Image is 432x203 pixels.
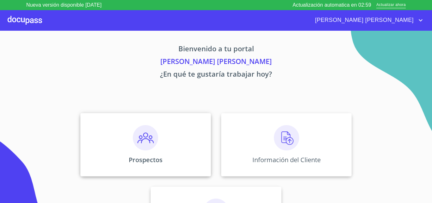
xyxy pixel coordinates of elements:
[133,125,158,150] img: prospectos.png
[252,155,321,164] p: Información del Cliente
[274,125,299,150] img: carga.png
[21,43,411,56] p: Bienvenido a tu portal
[129,155,163,164] p: Prospectos
[310,15,424,25] button: account of current user
[21,56,411,69] p: [PERSON_NAME] [PERSON_NAME]
[376,2,406,9] span: Actualizar ahora
[293,1,371,9] p: Actualización automatica en 02:59
[310,15,417,25] span: [PERSON_NAME] [PERSON_NAME]
[26,1,102,9] p: Nueva versión disponible [DATE]
[21,69,411,81] p: ¿En qué te gustaría trabajar hoy?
